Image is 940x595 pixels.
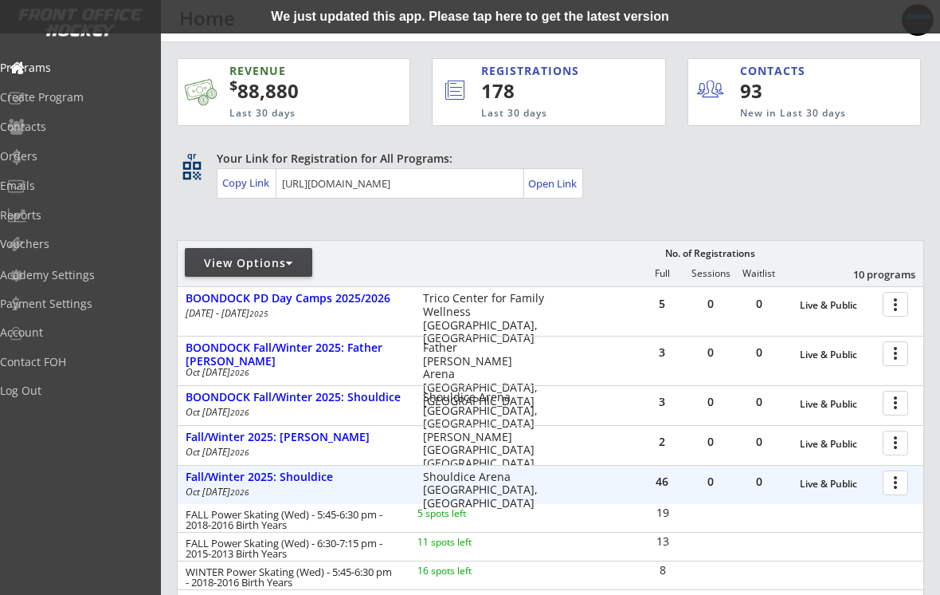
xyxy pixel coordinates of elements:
[185,255,312,271] div: View Options
[423,341,546,408] div: Father [PERSON_NAME] Arena [GEOGRAPHIC_DATA], [GEOGRAPHIC_DATA]
[735,436,783,447] div: 0
[638,476,686,487] div: 46
[481,63,600,79] div: REGISTRATIONS
[186,487,401,497] div: Oct [DATE]
[481,77,611,104] div: 178
[186,341,406,368] div: BOONDOCK Fall/Winter 2025: Father [PERSON_NAME]
[217,151,875,167] div: Your Link for Registration for All Programs:
[417,509,515,518] div: 5 spots left
[180,159,204,183] button: qr_code
[800,349,875,361] div: Live & Public
[734,268,782,279] div: Waitlist
[481,107,599,120] div: Last 30 days
[883,471,908,495] button: more_vert
[182,151,201,161] div: qr
[417,538,515,547] div: 11 spots left
[735,298,783,309] div: 0
[638,396,686,408] div: 3
[687,436,734,447] div: 0
[800,300,875,311] div: Live & Public
[229,76,237,95] sup: $
[229,63,344,79] div: REVENUE
[800,479,875,490] div: Live & Public
[639,536,686,547] div: 13
[186,391,406,404] div: BOONDOCK Fall/Winter 2025: Shouldice
[229,107,344,120] div: Last 30 days
[687,268,734,279] div: Sessions
[417,566,515,576] div: 16 spots left
[638,268,686,279] div: Full
[423,431,546,484] div: [PERSON_NAME][GEOGRAPHIC_DATA] [GEOGRAPHIC_DATA], [GEOGRAPHIC_DATA]
[740,107,846,120] div: New in Last 30 days
[883,341,908,366] button: more_vert
[883,292,908,317] button: more_vert
[735,347,783,358] div: 0
[186,292,406,305] div: BOONDOCK PD Day Camps 2025/2026
[687,347,734,358] div: 0
[423,391,546,431] div: Shouldice Arena [GEOGRAPHIC_DATA], [GEOGRAPHIC_DATA]
[687,298,734,309] div: 0
[186,447,401,457] div: Oct [DATE]
[423,292,546,345] div: Trico Center for Family Wellness [GEOGRAPHIC_DATA], [GEOGRAPHIC_DATA]
[638,298,686,309] div: 5
[687,396,734,408] div: 0
[800,439,875,450] div: Live & Public
[230,447,249,458] em: 2026
[800,399,875,410] div: Live & Public
[735,396,783,408] div: 0
[186,567,396,588] div: WINTER Power Skating (Wed) - 5:45-6:30 pm - 2018-2016 Birth Years
[639,507,686,518] div: 19
[832,267,915,282] div: 10 programs
[740,77,838,104] div: 93
[883,391,908,416] button: more_vert
[638,347,686,358] div: 3
[660,248,759,259] div: No. of Registrations
[249,308,268,319] em: 2025
[423,471,546,510] div: Shouldice Arena [GEOGRAPHIC_DATA], [GEOGRAPHIC_DATA]
[186,309,401,318] div: [DATE] - [DATE]
[740,63,813,79] div: CONTACTS
[230,487,249,498] em: 2026
[230,407,249,418] em: 2026
[735,476,783,487] div: 0
[638,436,686,447] div: 2
[186,368,401,377] div: Oct [DATE]
[186,431,406,444] div: Fall/Winter 2025: [PERSON_NAME]
[222,175,272,190] div: Copy Link
[687,476,734,487] div: 0
[528,172,578,195] a: Open Link
[186,408,401,417] div: Oct [DATE]
[230,367,249,378] em: 2026
[229,77,359,104] div: 88,880
[186,471,406,484] div: Fall/Winter 2025: Shouldice
[883,431,908,455] button: more_vert
[186,538,396,559] div: FALL Power Skating (Wed) - 6:30-7:15 pm - 2015-2013 Birth Years
[528,177,578,191] div: Open Link
[639,565,686,576] div: 8
[186,510,396,530] div: FALL Power Skating (Wed) - 5:45-6:30 pm - 2018-2016 Birth Years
